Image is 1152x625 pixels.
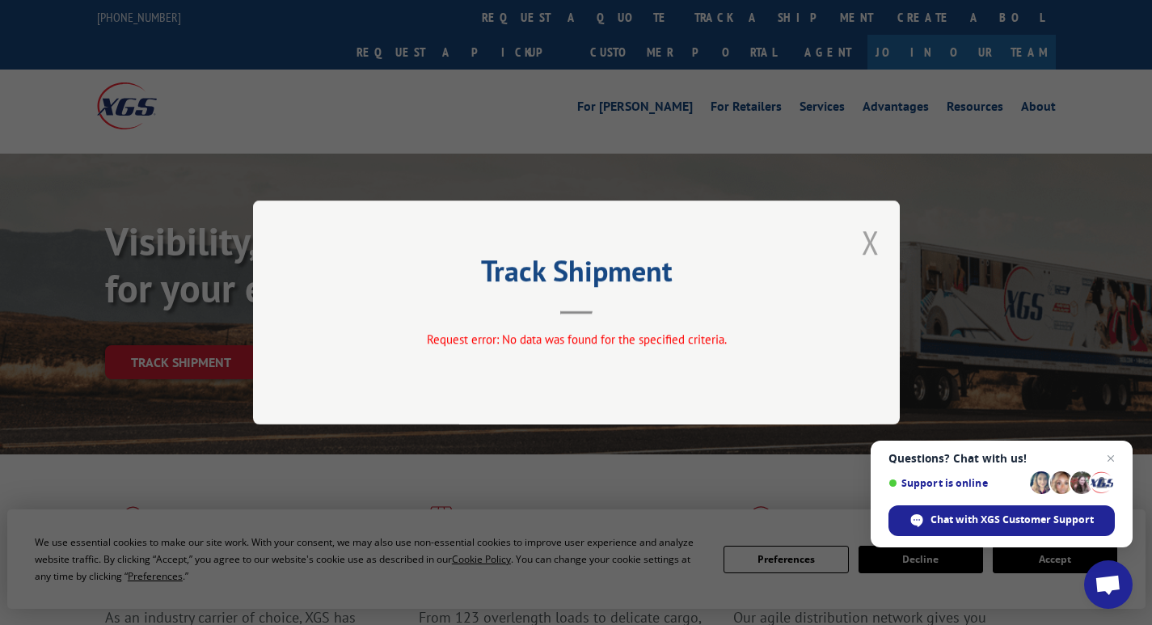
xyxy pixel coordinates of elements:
h2: Track Shipment [334,260,819,290]
span: Chat with XGS Customer Support [888,505,1115,536]
span: Support is online [888,477,1024,489]
a: Open chat [1084,560,1133,609]
span: Chat with XGS Customer Support [930,513,1094,527]
span: Questions? Chat with us! [888,452,1115,465]
span: Request error: No data was found for the specified criteria. [426,332,726,347]
button: Close modal [862,221,880,264]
